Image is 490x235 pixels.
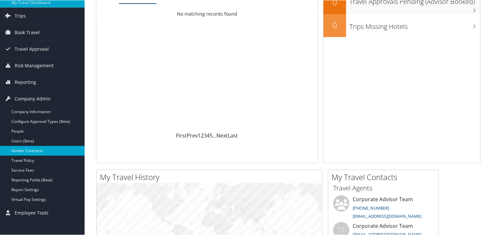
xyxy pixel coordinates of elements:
a: Prev [187,132,198,139]
h3: Trips Missing Hotels [349,19,480,31]
a: Next [217,132,228,139]
h2: My Travel Contacts [332,171,438,182]
a: 5 [210,132,213,139]
h2: 0 [323,19,346,30]
a: [PHONE_NUMBER] [353,205,389,211]
span: Employee Tools [15,204,48,221]
a: [EMAIL_ADDRESS][DOMAIN_NAME] [353,213,421,219]
span: Risk Management [15,57,54,73]
span: Travel Approval [15,41,49,57]
a: First [176,132,187,139]
td: No matching records found [96,8,318,20]
span: Trips [15,7,26,24]
span: Book Travel [15,24,40,40]
a: 3 [204,132,207,139]
a: 4 [207,132,210,139]
h2: My Travel History [100,171,322,182]
li: Corporate Advisor Team [330,195,437,222]
a: Last [228,132,238,139]
span: … [213,132,217,139]
span: Company Admin [15,90,51,107]
a: 1 [198,132,201,139]
a: 0Trips Missing Hotels [323,14,480,37]
h3: Travel Agents [333,183,433,192]
a: 2 [201,132,204,139]
span: Reporting [15,74,36,90]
